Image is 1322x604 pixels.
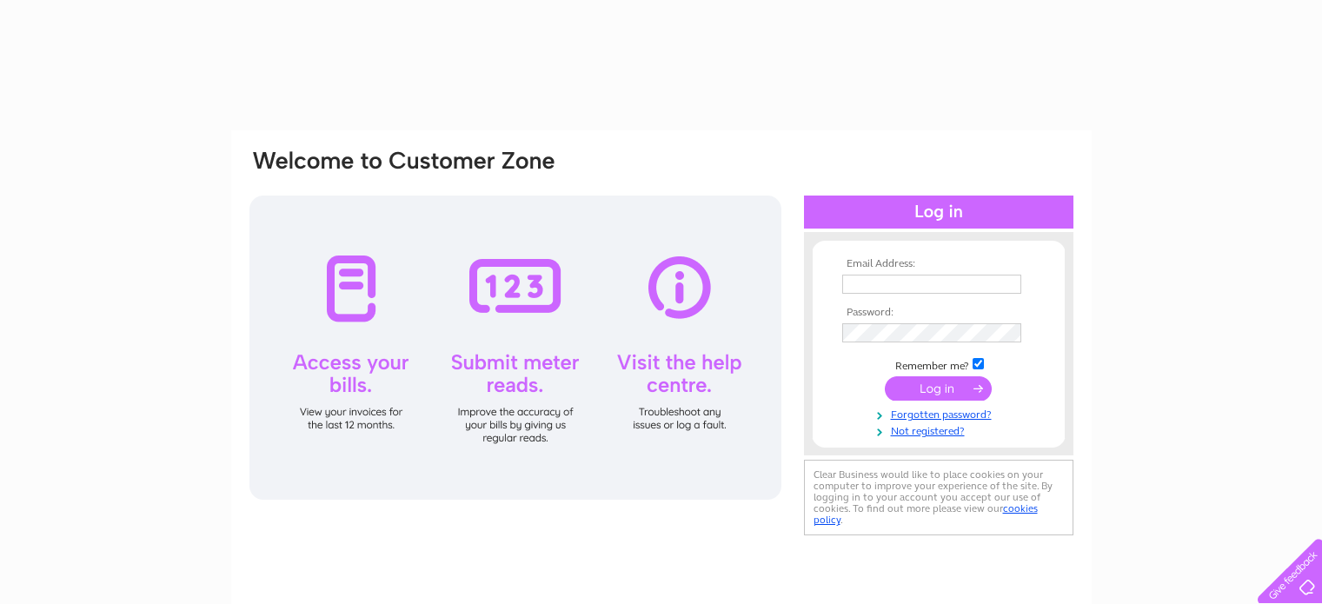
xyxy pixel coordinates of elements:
a: cookies policy [814,502,1038,526]
a: Forgotten password? [842,405,1040,421]
th: Email Address: [838,258,1040,270]
th: Password: [838,307,1040,319]
input: Submit [885,376,992,401]
a: Not registered? [842,421,1040,438]
td: Remember me? [838,355,1040,373]
div: Clear Business would like to place cookies on your computer to improve your experience of the sit... [804,460,1073,535]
